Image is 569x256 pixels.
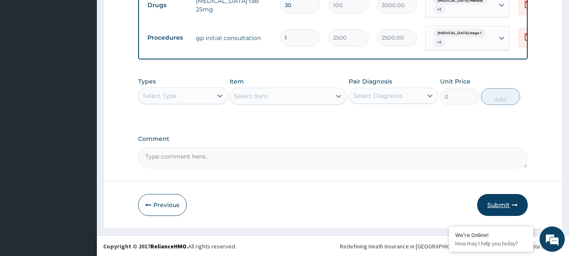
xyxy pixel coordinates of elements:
button: Submit [477,194,528,216]
div: Chat with us now [44,47,142,58]
div: Select Type [143,92,176,100]
img: d_794563401_company_1708531726252_794563401 [16,42,34,63]
div: Select Diagnosis [353,92,403,100]
p: How may I help you today? [455,240,527,247]
td: gp initial consultation [192,30,276,46]
span: We're online! [49,75,116,160]
span: [MEDICAL_DATA] stage 1 [433,29,486,38]
td: Procedures [143,30,192,46]
span: + 1 [433,5,445,14]
label: Comment [138,135,528,143]
label: Pair Diagnosis [349,77,392,86]
label: Types [138,78,156,85]
div: We're Online! [455,231,527,239]
button: Add [481,88,520,105]
div: Redefining Heath Insurance in [GEOGRAPHIC_DATA] using Telemedicine and Data Science! [340,242,563,251]
strong: Copyright © 2017 . [103,243,188,250]
label: Item [230,77,244,86]
button: Previous [138,194,187,216]
label: Unit Price [440,77,470,86]
span: + 1 [433,38,445,47]
a: RelianceHMO [150,243,187,250]
textarea: Type your message and hit 'Enter' [4,168,160,198]
div: Minimize live chat window [138,4,158,24]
